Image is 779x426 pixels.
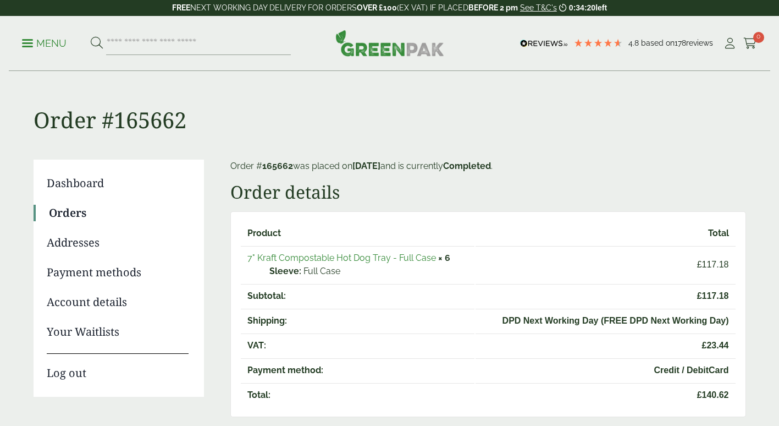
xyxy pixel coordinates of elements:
[468,3,518,12] strong: BEFORE 2 pm
[595,3,607,12] span: left
[482,339,728,352] span: 23.44
[520,3,557,12] a: See T&C's
[230,182,746,203] h2: Order details
[702,341,707,350] span: £
[47,353,189,381] a: Log out
[47,324,189,340] a: Your Waitlists
[641,39,675,47] span: Based on
[697,260,702,269] span: £
[47,294,189,310] a: Account details
[47,264,189,281] a: Payment methods
[269,265,468,278] p: Full Case
[697,390,702,400] span: £
[520,40,568,47] img: REVIEWS.io
[241,334,475,357] th: VAT:
[438,253,450,263] strong: × 6
[569,3,595,12] span: 0:34:20
[352,161,380,171] mark: [DATE]
[357,3,397,12] strong: OVER £100
[482,389,728,402] span: 140.62
[335,30,444,56] img: GreenPak Supplies
[47,234,189,251] a: Addresses
[675,39,686,47] span: 178
[22,37,67,48] a: Menu
[743,35,757,52] a: 0
[476,222,735,245] th: Total
[241,383,475,407] th: Total:
[628,39,641,47] span: 4.8
[262,161,293,171] mark: 165662
[241,358,475,382] th: Payment method:
[49,205,189,221] a: Orders
[34,72,746,133] h1: Order #165662
[697,291,702,301] span: £
[247,253,436,263] a: 7" Kraft Compostable Hot Dog Tray - Full Case
[230,160,746,173] p: Order # was placed on and is currently .
[22,37,67,50] p: Menu
[476,309,735,332] td: DPD Next Working Day (FREE DPD Next Working Day)
[172,3,190,12] strong: FREE
[723,38,737,49] i: My Account
[573,38,623,48] div: 4.78 Stars
[47,175,189,192] a: Dashboard
[743,38,757,49] i: Cart
[686,39,713,47] span: reviews
[697,260,729,269] bdi: 117.18
[241,284,475,308] th: Subtotal:
[753,32,764,43] span: 0
[443,161,491,171] mark: Completed
[241,222,475,245] th: Product
[476,358,735,382] td: Credit / DebitCard
[482,290,728,303] span: 117.18
[241,309,475,332] th: Shipping:
[269,265,301,278] strong: Sleeve:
